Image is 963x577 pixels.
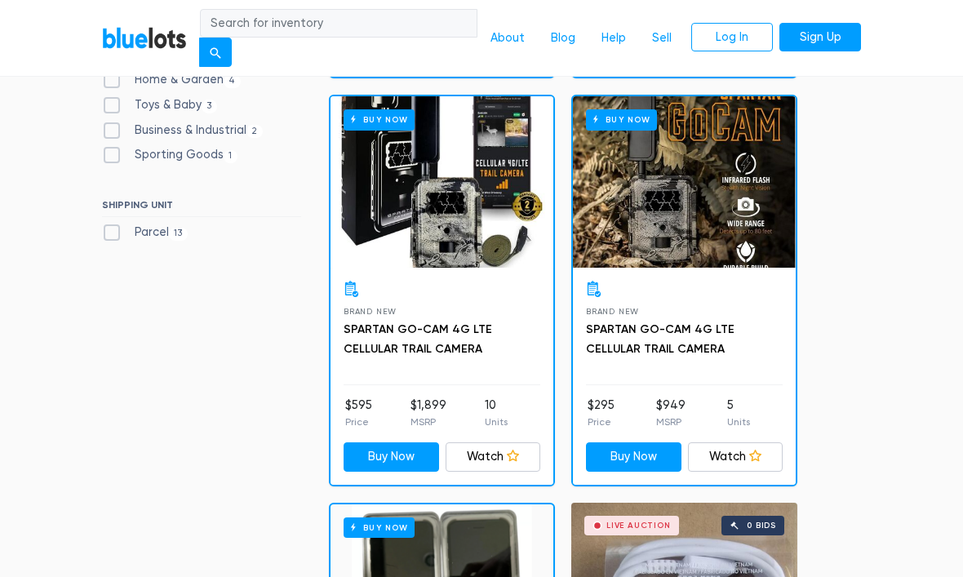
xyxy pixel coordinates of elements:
li: 5 [727,397,750,429]
p: MSRP [656,415,686,429]
p: Units [485,415,508,429]
a: About [477,23,538,54]
label: Sporting Goods [102,146,237,164]
label: Toys & Baby [102,96,217,114]
span: Brand New [586,307,639,316]
a: SPARTAN GO-CAM 4G LTE CELLULAR TRAIL CAMERA [586,322,734,356]
li: 10 [485,397,508,429]
li: $1,899 [410,397,446,429]
input: Search for inventory [200,9,477,38]
h6: Buy Now [344,109,415,130]
a: Buy Now [586,442,681,472]
a: SPARTAN GO-CAM 4G LTE CELLULAR TRAIL CAMERA [344,322,492,356]
label: Parcel [102,224,188,242]
a: Blog [538,23,588,54]
div: Live Auction [606,522,671,530]
span: 3 [202,100,217,113]
p: Price [345,415,372,429]
span: Brand New [344,307,397,316]
li: $595 [345,397,372,429]
a: BlueLots [102,26,187,50]
span: 1 [224,150,237,163]
a: Watch [688,442,783,472]
li: $949 [656,397,686,429]
a: Watch [446,442,541,472]
div: 0 bids [747,522,776,530]
a: Buy Now [573,96,796,268]
span: 4 [224,75,241,88]
a: Help [588,23,639,54]
p: MSRP [410,415,446,429]
h6: Buy Now [344,517,415,538]
a: Sell [639,23,685,54]
h6: SHIPPING UNIT [102,199,301,217]
li: $295 [588,397,615,429]
a: Buy Now [331,96,553,268]
label: Home & Garden [102,71,241,89]
p: Price [588,415,615,429]
a: Sign Up [779,23,861,52]
h6: Buy Now [586,109,657,130]
span: 13 [169,228,188,241]
p: Units [727,415,750,429]
span: 2 [246,125,263,138]
a: Buy Now [344,442,439,472]
label: Business & Industrial [102,122,263,140]
a: Log In [691,23,773,52]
